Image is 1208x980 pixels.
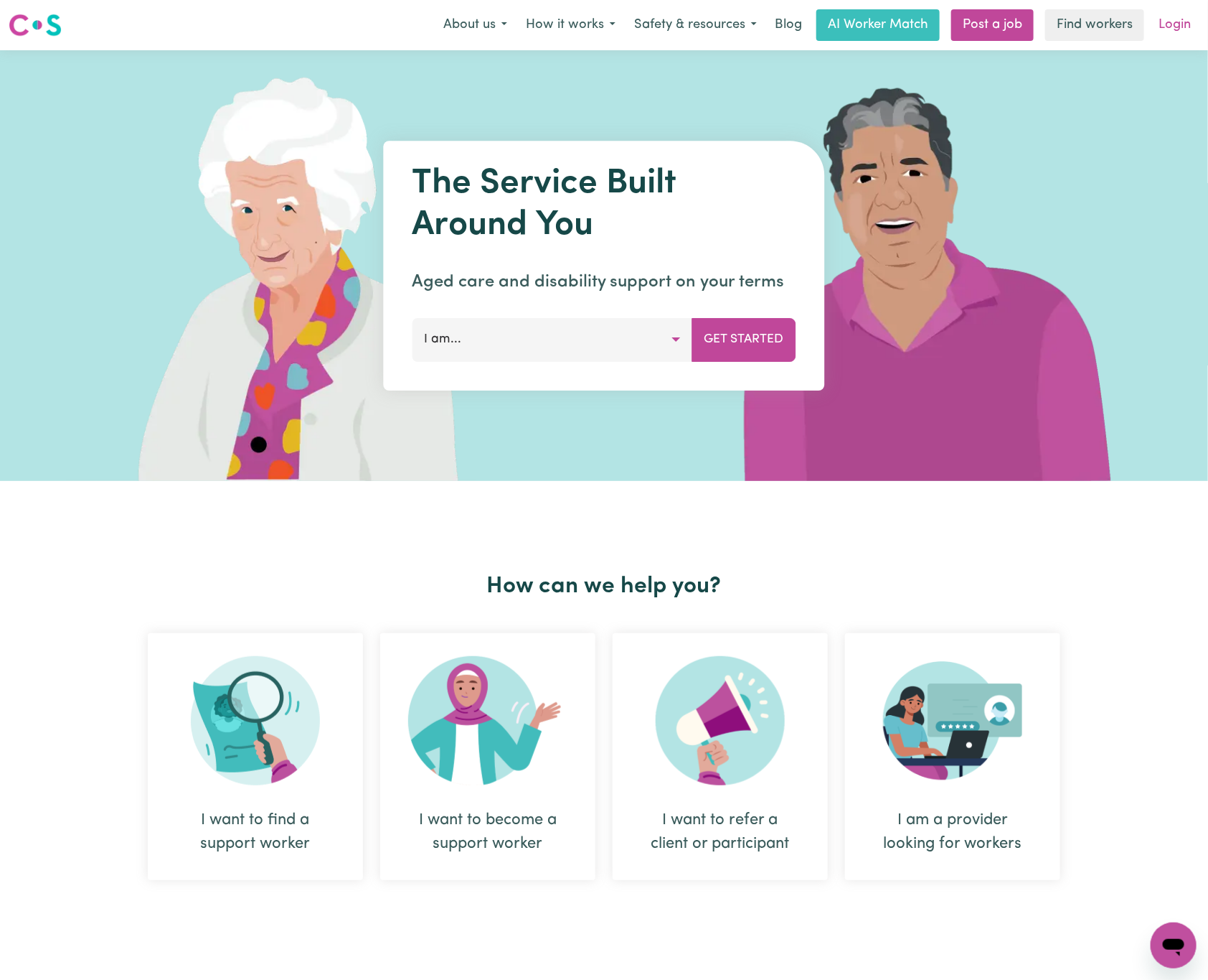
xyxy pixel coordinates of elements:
img: Provider [883,656,1022,785]
div: I want to become a support worker [380,633,595,880]
a: Login [1150,9,1199,41]
div: I am a provider looking for workers [879,808,1026,856]
iframe: Button to launch messaging window [1151,923,1197,969]
img: Refer [656,656,785,785]
div: I want to become a support worker [415,808,561,856]
div: I want to refer a client or participant [613,633,828,880]
h1: The Service Built Around You [412,164,796,246]
button: I am... [412,318,693,361]
button: Get Started [692,318,796,361]
p: Aged care and disability support on your terms [412,269,796,295]
img: Careseekers logo [9,12,62,38]
a: Blog [766,9,811,41]
button: How it works [516,10,625,40]
a: Post a job [951,9,1034,41]
div: I want to find a support worker [148,633,363,880]
a: AI Worker Match [816,9,940,41]
a: Careseekers logo [9,9,62,42]
div: I want to refer a client or participant [647,808,793,856]
div: I am a provider looking for workers [845,633,1060,880]
button: About us [434,10,516,40]
h2: How can we help you? [139,573,1069,600]
button: Safety & resources [625,10,766,40]
img: Search [191,656,320,785]
img: Become Worker [408,656,567,785]
a: Find workers [1045,9,1144,41]
div: I want to find a support worker [182,808,329,856]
